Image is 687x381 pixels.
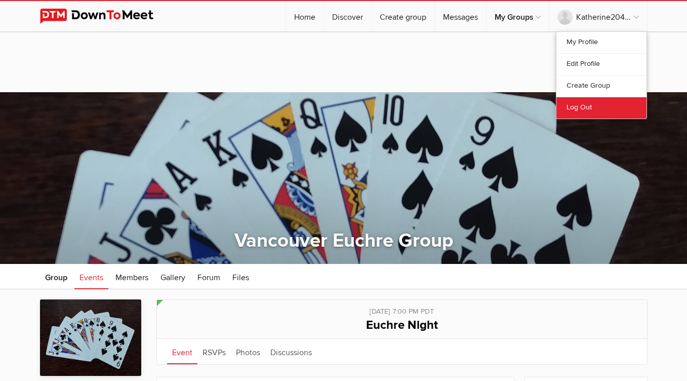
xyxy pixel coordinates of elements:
a: Create group [372,1,434,31]
a: RSVPs [197,339,231,364]
a: Discover [324,1,371,31]
a: My Groups [487,1,549,31]
div: [DATE] 7:00 PM PDT [167,300,637,317]
span: Files [232,273,249,283]
a: Members [110,264,153,289]
a: Photos [231,339,265,364]
a: Home [286,1,324,31]
a: Files [227,264,254,289]
span: Group [45,273,67,283]
a: Log Out [556,97,646,119]
a: Messages [435,1,486,31]
a: Edit Profile [556,53,646,75]
span: Gallery [160,273,185,283]
a: Gallery [155,264,190,289]
a: Discussions [265,339,317,364]
span: Forum [197,273,220,283]
a: Forum [192,264,225,289]
img: DownToMeet [40,9,169,24]
a: Group [40,264,72,289]
a: Katherine20427 [549,1,647,31]
a: Event [167,339,197,364]
a: Events [74,264,108,289]
span: Events [79,273,103,283]
a: My Profile [556,32,646,53]
a: Vancouver Euchre Group [234,229,453,252]
img: Vancouver Euchre Group [40,299,141,376]
span: Members [115,273,148,283]
a: Create Group [556,75,646,97]
span: Euchre Night [366,318,438,332]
